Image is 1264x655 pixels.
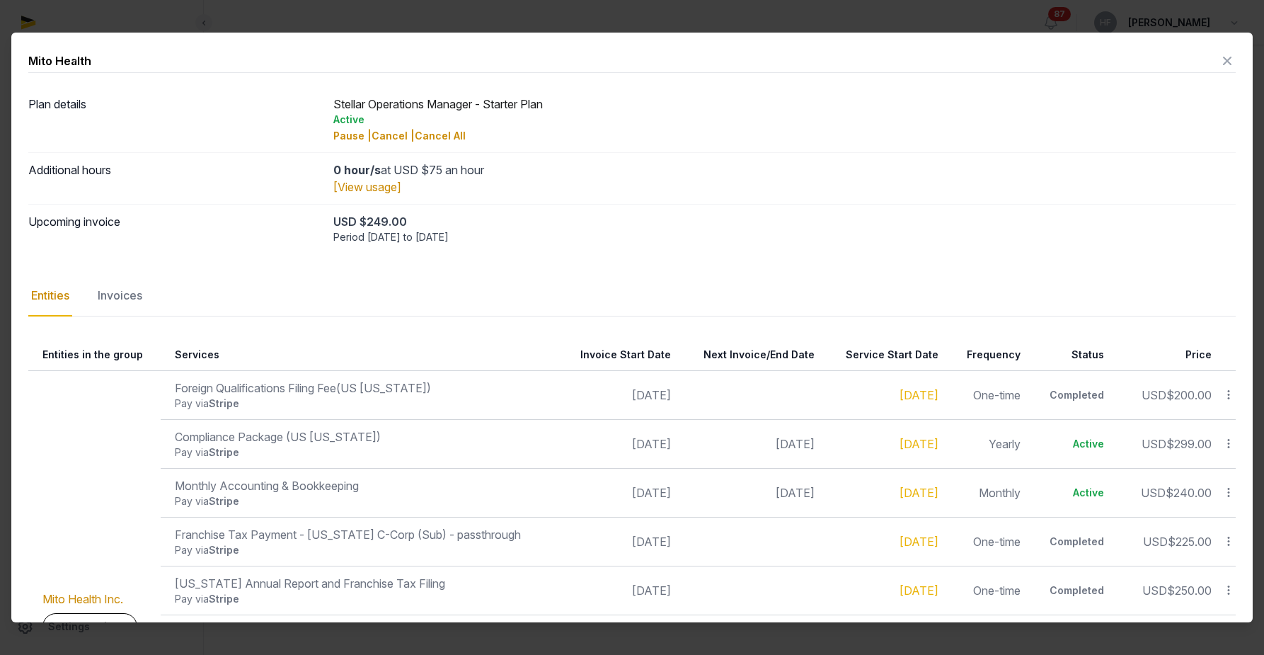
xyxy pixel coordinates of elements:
nav: Tabs [28,275,1236,317]
th: Next Invoice/End Date [679,339,823,371]
a: [DATE] [900,535,938,549]
td: One-time [947,566,1029,615]
div: Pay via [175,494,548,508]
th: Invoice Start Date [558,339,679,371]
strong: 0 hour/s [333,163,381,177]
div: USD $249.00 [333,213,1236,230]
td: [DATE] [558,469,679,518]
span: Pause | [333,130,372,142]
td: Monthly [947,469,1029,518]
div: Completed [1043,583,1103,598]
td: [DATE] [558,518,679,566]
div: Compliance Package (US [US_STATE]) [175,428,548,445]
td: One-time [947,371,1029,420]
span: $200.00 [1166,388,1212,402]
div: Pay via [175,397,548,411]
a: Mito Health Inc. [42,592,123,606]
span: $299.00 [1166,437,1212,451]
span: USD [1143,535,1168,549]
span: (US [US_STATE]) [336,381,431,395]
span: $225.00 [1168,535,1212,549]
a: [DATE] [900,486,938,500]
div: Active [1043,437,1103,451]
div: Completed [1043,388,1103,402]
span: Cancel | [372,130,415,142]
a: [DATE] [900,388,938,402]
th: Frequency [947,339,1029,371]
td: Yearly [947,420,1029,469]
div: [US_STATE] Annual Report and Franchise Tax Filing [175,575,548,592]
div: Mito Health [28,52,91,69]
span: Stripe [209,495,239,507]
span: USD [1142,388,1166,402]
a: [DATE] [900,583,938,598]
div: Franchise Tax Payment - [US_STATE] C-Corp (Sub) - passthrough [175,526,548,543]
div: Period [DATE] to [DATE] [333,230,1236,244]
div: Active [333,113,1236,127]
span: USD [1142,583,1167,598]
span: Stripe [209,544,239,556]
dt: Additional hours [28,161,322,195]
span: Stripe [209,446,239,458]
td: One-time [947,518,1029,566]
dt: Upcoming invoice [28,213,322,244]
div: Foreign Qualifications Filing Fee [175,380,548,397]
span: $240.00 [1166,486,1212,500]
a: [DATE] [900,437,938,451]
td: [DATE] [558,420,679,469]
div: Entities [28,275,72,317]
th: Service Start Date [823,339,947,371]
th: Price [1113,339,1221,371]
div: Pay via [175,592,548,606]
th: Entities in the group [28,339,161,371]
div: at USD $75 an hour [333,161,1236,178]
th: Status [1029,339,1112,371]
a: Add service [42,613,137,640]
td: [DATE] [558,566,679,615]
dt: Plan details [28,96,322,144]
div: Pay via [175,543,548,557]
span: Cancel All [415,130,466,142]
span: USD [1141,486,1166,500]
span: [DATE] [776,486,815,500]
div: Monthly Accounting & Bookkeeping [175,477,548,494]
span: $250.00 [1167,583,1212,598]
div: Invoices [95,275,145,317]
span: [DATE] [776,437,815,451]
div: Pay via [175,445,548,460]
div: Active [1043,486,1103,500]
td: [DATE] [558,371,679,420]
span: Stripe [209,593,239,605]
th: Services [161,339,557,371]
a: [View usage] [333,180,401,194]
span: Stripe [209,397,239,409]
span: USD [1142,437,1166,451]
div: Stellar Operations Manager - Starter Plan [333,96,1236,144]
div: Completed [1043,535,1103,549]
